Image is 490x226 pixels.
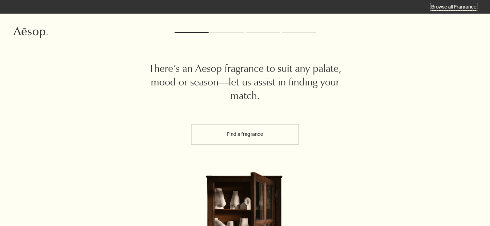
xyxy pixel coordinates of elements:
[175,32,209,33] li: Current: Step 1
[246,32,280,33] li: : Step 3
[191,124,299,145] button: Find a fragrance
[210,32,244,33] li: : Step 2
[14,27,48,38] svg: Aesop
[14,27,48,40] a: Aesop
[282,32,316,33] li: : Step 4
[431,4,476,10] a: Browse all Fragrance
[143,63,347,104] h2: There’s an Aesop fragrance to suit any palate, mood or season—let us assist in finding your match.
